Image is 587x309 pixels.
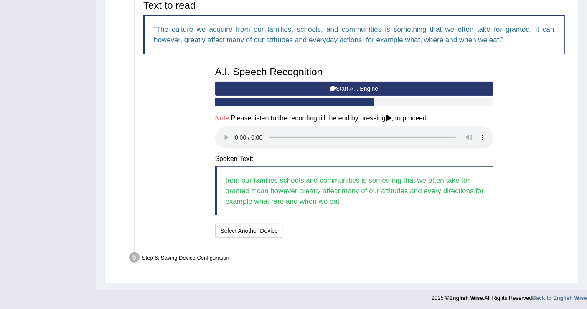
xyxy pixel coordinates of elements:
[215,115,231,122] span: Note:
[154,26,556,44] q: The culture we acquire from our families, schools, and communities is something that we often tak...
[215,115,493,122] h4: Please listen to the recording till the end by pressing , to proceed.
[215,66,493,77] h3: A.I. Speech Recognition
[432,290,587,302] div: 2025 © All Rights Reserved
[215,82,493,96] button: Start A.I. Engine
[215,166,493,215] blockquote: from our families schools and communities is something that we often take for granted it can howe...
[215,224,284,238] button: Select Another Device
[215,155,493,163] h4: Spoken Text:
[449,295,484,301] strong: English Wise.
[125,250,574,268] div: Step 6: Saving Device Configuration
[532,295,587,301] a: Back to English Wise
